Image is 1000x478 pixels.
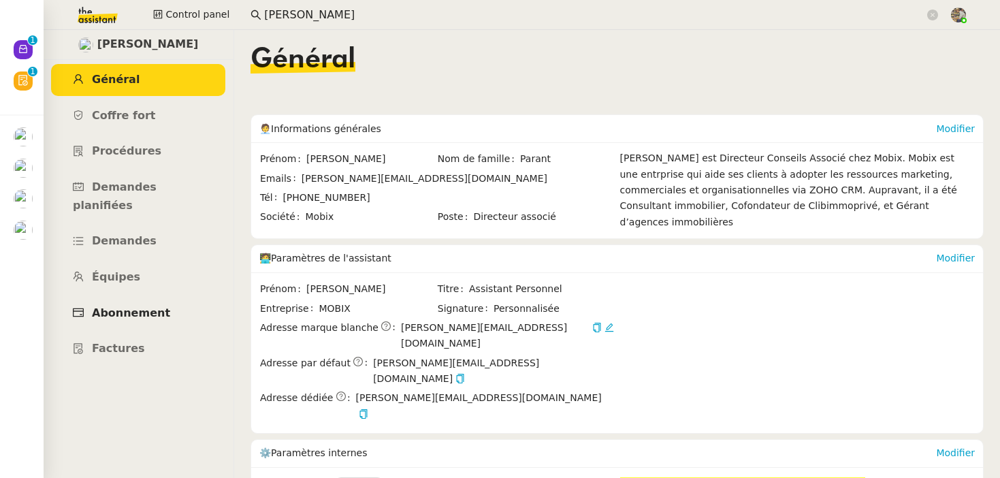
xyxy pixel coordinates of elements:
[30,35,35,48] p: 1
[936,447,975,458] a: Modifier
[260,355,351,371] span: Adresse par défaut
[259,115,936,142] div: 🧑‍💼
[401,320,589,352] span: [PERSON_NAME][EMAIL_ADDRESS][DOMAIN_NAME]
[306,281,436,297] span: [PERSON_NAME]
[356,390,614,422] span: [PERSON_NAME][EMAIL_ADDRESS][DOMAIN_NAME]
[14,159,33,178] img: users%2FHIWaaSoTa5U8ssS5t403NQMyZZE3%2Favatar%2Fa4be050e-05fa-4f28-bbe7-e7e8e4788720
[259,245,936,272] div: 🧑‍💻
[936,253,975,264] a: Modifier
[260,171,302,187] span: Emails
[92,73,140,86] span: Général
[92,342,145,355] span: Factures
[78,37,93,52] img: users%2FW4OQjB9BRtYK2an7yusO0WsYLsD3%2Favatar%2F28027066-518b-424c-8476-65f2e549ac29
[319,301,436,317] span: MOBIX
[951,7,966,22] img: 388bd129-7e3b-4cb1-84b4-92a3d763e9b7
[97,35,199,54] span: [PERSON_NAME]
[936,123,975,134] a: Modifier
[260,151,306,167] span: Prénom
[260,190,283,206] span: Tél
[51,261,225,293] a: Équipes
[305,209,436,225] span: Mobix
[438,301,494,317] span: Signature
[14,221,33,240] img: users%2FHIWaaSoTa5U8ssS5t403NQMyZZE3%2Favatar%2Fa4be050e-05fa-4f28-bbe7-e7e8e4788720
[260,301,319,317] span: Entreprise
[73,180,157,212] span: Demandes planifiées
[28,35,37,45] nz-badge-sup: 1
[92,109,156,122] span: Coffre fort
[260,390,333,406] span: Adresse dédiée
[28,67,37,76] nz-badge-sup: 1
[51,100,225,132] a: Coffre fort
[438,281,469,297] span: Titre
[259,440,936,467] div: ⚙️
[620,150,975,230] div: [PERSON_NAME] est Directeur Conseils Associé chez Mobix. Mobix est une entrprise qui aide ses cli...
[260,281,306,297] span: Prénom
[271,123,381,134] span: Informations générales
[302,173,547,184] span: [PERSON_NAME][EMAIL_ADDRESS][DOMAIN_NAME]
[473,209,613,225] span: Directeur associé
[438,151,520,167] span: Nom de famille
[165,7,229,22] span: Control panel
[51,298,225,330] a: Abonnement
[51,225,225,257] a: Demandes
[438,209,474,225] span: Poste
[306,151,436,167] span: [PERSON_NAME]
[271,447,367,458] span: Paramètres internes
[51,136,225,168] a: Procédures
[264,6,924,25] input: Rechercher
[14,189,33,208] img: users%2FHIWaaSoTa5U8ssS5t403NQMyZZE3%2Favatar%2Fa4be050e-05fa-4f28-bbe7-e7e8e4788720
[260,320,378,336] span: Adresse marque blanche
[92,306,170,319] span: Abonnement
[260,209,305,225] span: Société
[51,172,225,221] a: Demandes planifiées
[14,127,33,146] img: users%2FHIWaaSoTa5U8ssS5t403NQMyZZE3%2Favatar%2Fa4be050e-05fa-4f28-bbe7-e7e8e4788720
[520,151,614,167] span: Parant
[51,64,225,96] a: Général
[283,192,370,203] span: [PHONE_NUMBER]
[373,355,613,387] span: [PERSON_NAME][EMAIL_ADDRESS][DOMAIN_NAME]
[494,301,560,317] span: Personnalisée
[92,144,161,157] span: Procédures
[271,253,391,264] span: Paramètres de l'assistant
[30,67,35,79] p: 1
[145,5,238,25] button: Control panel
[251,46,355,74] span: Général
[92,270,140,283] span: Équipes
[469,281,613,297] span: Assistant Personnel
[92,234,157,247] span: Demandes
